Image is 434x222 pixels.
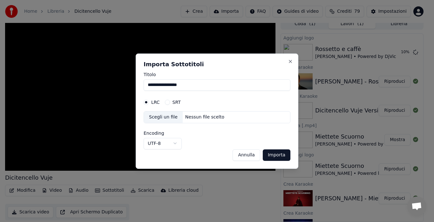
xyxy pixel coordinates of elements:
div: Nessun file scelto [183,114,227,120]
button: Annulla [233,149,260,161]
h2: Importa Sottotitoli [144,61,290,67]
label: Titolo [144,72,290,77]
label: LRC [151,100,160,104]
label: SRT [173,100,181,104]
label: Encoding [144,131,182,135]
button: Importa [263,149,290,161]
div: Scegli un file [144,111,183,123]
